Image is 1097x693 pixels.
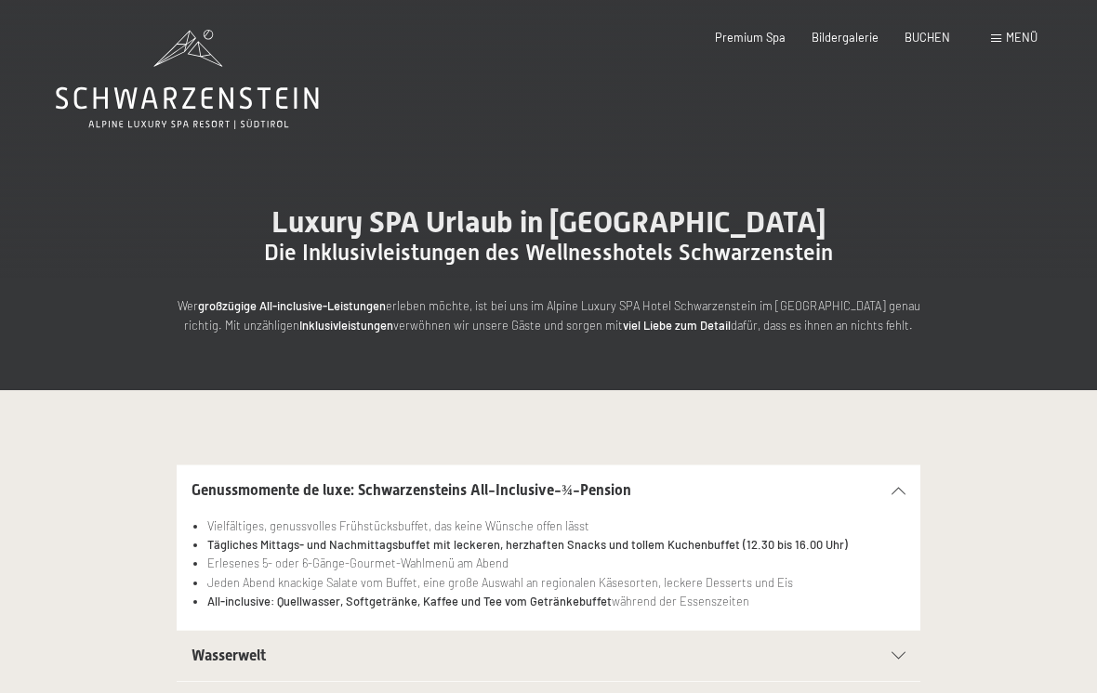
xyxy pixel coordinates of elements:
strong: All-inclusive: Quellwasser, Softgetränke, Kaffee und Tee vom Getränkebuffet [207,594,612,608]
a: BUCHEN [905,30,950,45]
strong: viel Liebe zum Detail [623,318,731,333]
strong: großzügige All-inclusive-Leistungen [198,298,386,313]
a: Bildergalerie [812,30,879,45]
strong: Tägliches Mittags- und Nachmittagsbuffet mit leckeren, herzhaften Snacks und tollem Kuchenbuffet ... [207,537,848,552]
span: Luxury SPA Urlaub in [GEOGRAPHIC_DATA] [271,204,826,240]
span: Wasserwelt [192,647,266,664]
span: Genussmomente de luxe: Schwarzensteins All-Inclusive-¾-Pension [192,481,631,499]
span: Die Inklusivleistungen des Wellnesshotels Schwarzenstein [264,240,833,266]
li: Jeden Abend knackige Salate vom Buffet, eine große Auswahl an regionalen Käsesorten, leckere Dess... [207,573,905,592]
a: Premium Spa [715,30,786,45]
li: während der Essenszeiten [207,592,905,610]
li: Erlesenes 5- oder 6-Gänge-Gourmet-Wahlmenü am Abend [207,554,905,572]
p: Wer erleben möchte, ist bei uns im Alpine Luxury SPA Hotel Schwarzenstein im [GEOGRAPHIC_DATA] ge... [177,296,920,334]
span: Menü [1006,30,1038,45]
strong: Inklusivleistungen [299,318,393,333]
li: Vielfältiges, genussvolles Frühstücksbuffet, das keine Wünsche offen lässt [207,516,905,535]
